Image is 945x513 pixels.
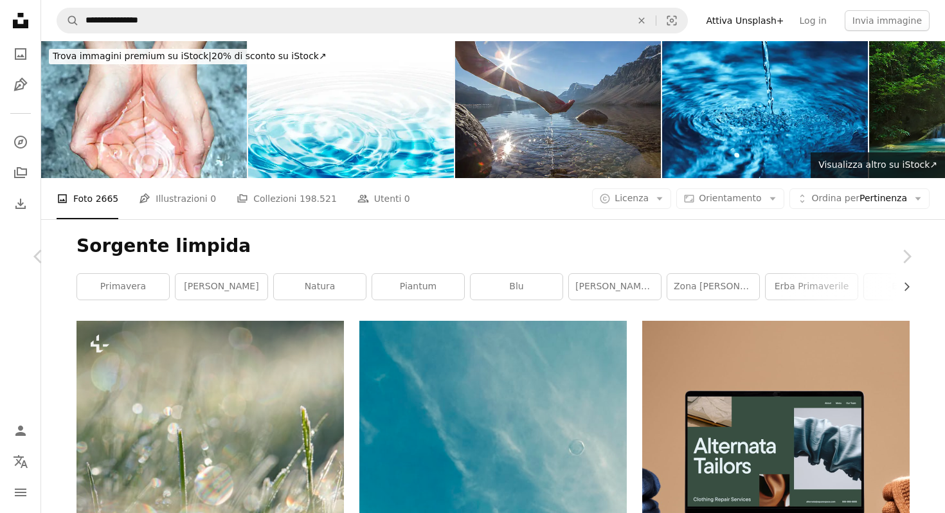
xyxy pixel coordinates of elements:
a: Trova immagini premium su iStock|20% di sconto su iStock↗ [41,41,338,72]
button: Licenza [592,188,671,209]
img: Increspature dell'acqua turchese cerchi concentrici [248,41,454,178]
span: Orientamento [699,193,761,203]
img: Mani con acqua pura [41,41,247,178]
a: Log in [792,10,834,31]
a: [PERSON_NAME] [US_STATE] [569,274,661,300]
img: Umani mano a pugno di prendere le fresche acque del lago [455,41,661,178]
span: 0 [404,192,410,206]
a: blu [471,274,562,300]
a: Avanti [868,195,945,318]
a: natura [274,274,366,300]
span: 0 [210,192,216,206]
button: Elimina [627,8,656,33]
button: Lingua [8,449,33,474]
button: Cerca su Unsplash [57,8,79,33]
span: Visualizza altro su iStock ↗ [818,159,937,170]
a: Attiva Unsplash+ [698,10,791,31]
h1: Sorgente limpida [76,235,910,258]
button: Ordina perPertinenza [789,188,930,209]
button: Orientamento [676,188,784,209]
a: Visualizza altro su iStock↗ [811,152,945,178]
a: primavera [77,274,169,300]
span: Ordina per [812,193,860,203]
span: Trova immagini premium su iStock | [53,51,212,61]
button: Invia immagine [845,10,930,31]
a: Illustrazioni [8,72,33,98]
span: Licenza [615,193,649,203]
a: Esplora [8,129,33,155]
a: Utenti 0 [357,178,410,219]
a: Accedi / Registrati [8,418,33,444]
button: Menu [8,480,33,505]
a: Collezioni [8,160,33,186]
a: Illustrazioni 0 [139,178,216,219]
a: Collezioni 198.521 [237,178,337,219]
a: Zona [PERSON_NAME][GEOGRAPHIC_DATA] [667,274,759,300]
form: Trova visual in tutto il sito [57,8,688,33]
a: piantum [372,274,464,300]
img: Primo dell'acqua che cade sulla superficie trasparente dell'acqua [662,41,868,178]
span: Pertinenza [812,192,907,205]
div: 20% di sconto su iStock ↗ [49,49,330,64]
a: Cronologia download [8,191,33,217]
a: erba primaverile [766,274,858,300]
a: [PERSON_NAME] [175,274,267,300]
a: Foto [8,41,33,67]
button: Ricerca visiva [656,8,687,33]
span: 198.521 [300,192,337,206]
